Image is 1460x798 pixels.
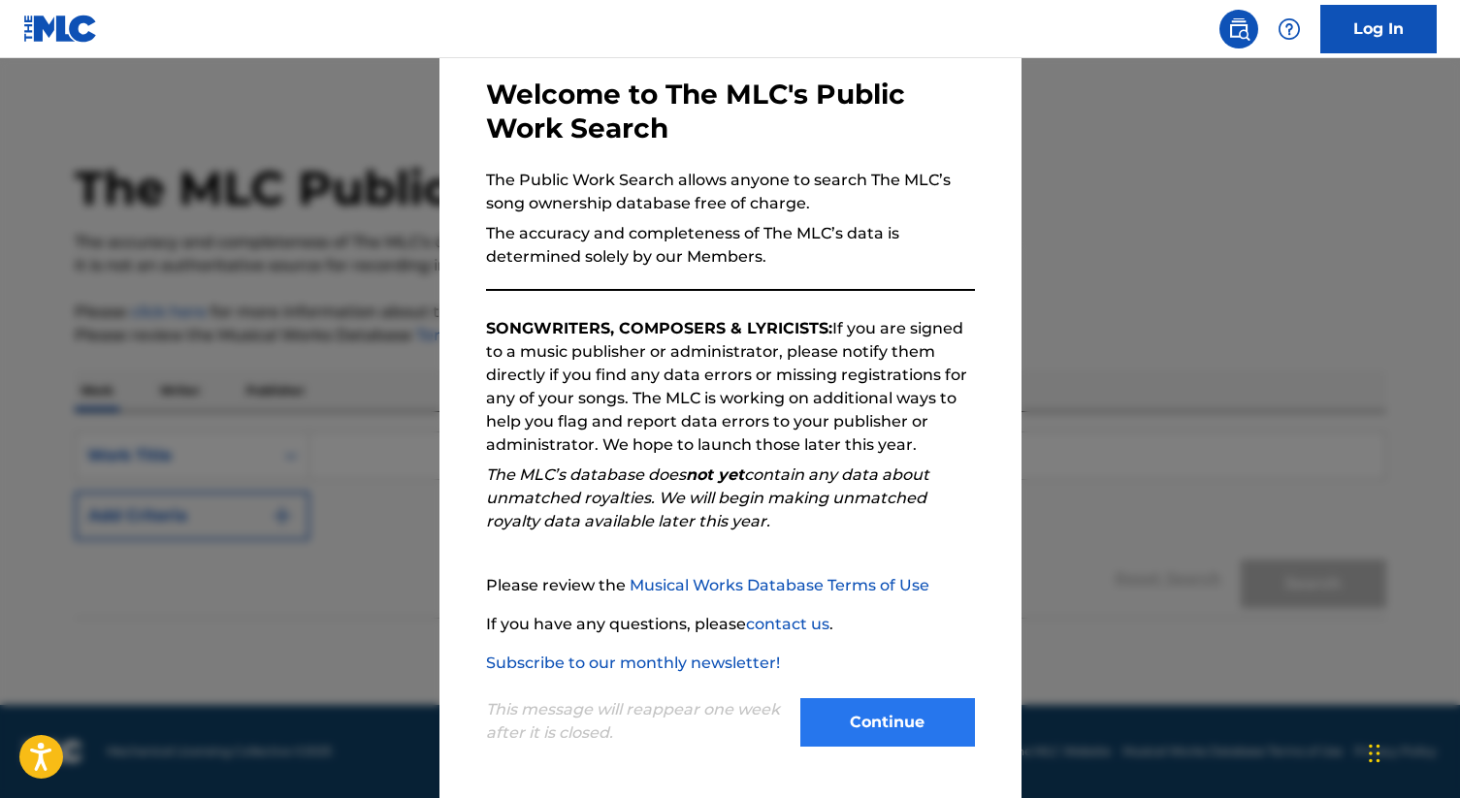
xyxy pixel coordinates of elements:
img: search [1227,17,1250,41]
em: The MLC’s database does contain any data about unmatched royalties. We will begin making unmatche... [486,465,929,530]
h3: Welcome to The MLC's Public Work Search [486,78,975,145]
iframe: Chat Widget [1363,705,1460,798]
a: Subscribe to our monthly newsletter! [486,654,780,672]
a: Log In [1320,5,1437,53]
p: Please review the [486,574,975,597]
strong: SONGWRITERS, COMPOSERS & LYRICISTS: [486,319,832,337]
img: MLC Logo [23,15,98,43]
a: Public Search [1219,10,1258,48]
a: Musical Works Database Terms of Use [630,576,929,594]
p: The accuracy and completeness of The MLC’s data is determined solely by our Members. [486,222,975,269]
button: Continue [800,698,975,747]
strong: not yet [686,465,744,484]
div: Help [1270,10,1309,48]
p: If you are signed to a music publisher or administrator, please notify them directly if you find ... [486,317,975,457]
div: Drag [1369,724,1380,782]
img: help [1278,17,1301,41]
p: If you have any questions, please . [486,613,975,636]
p: This message will reappear one week after it is closed. [486,698,789,745]
a: contact us [746,615,829,633]
p: The Public Work Search allows anyone to search The MLC’s song ownership database free of charge. [486,169,975,215]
